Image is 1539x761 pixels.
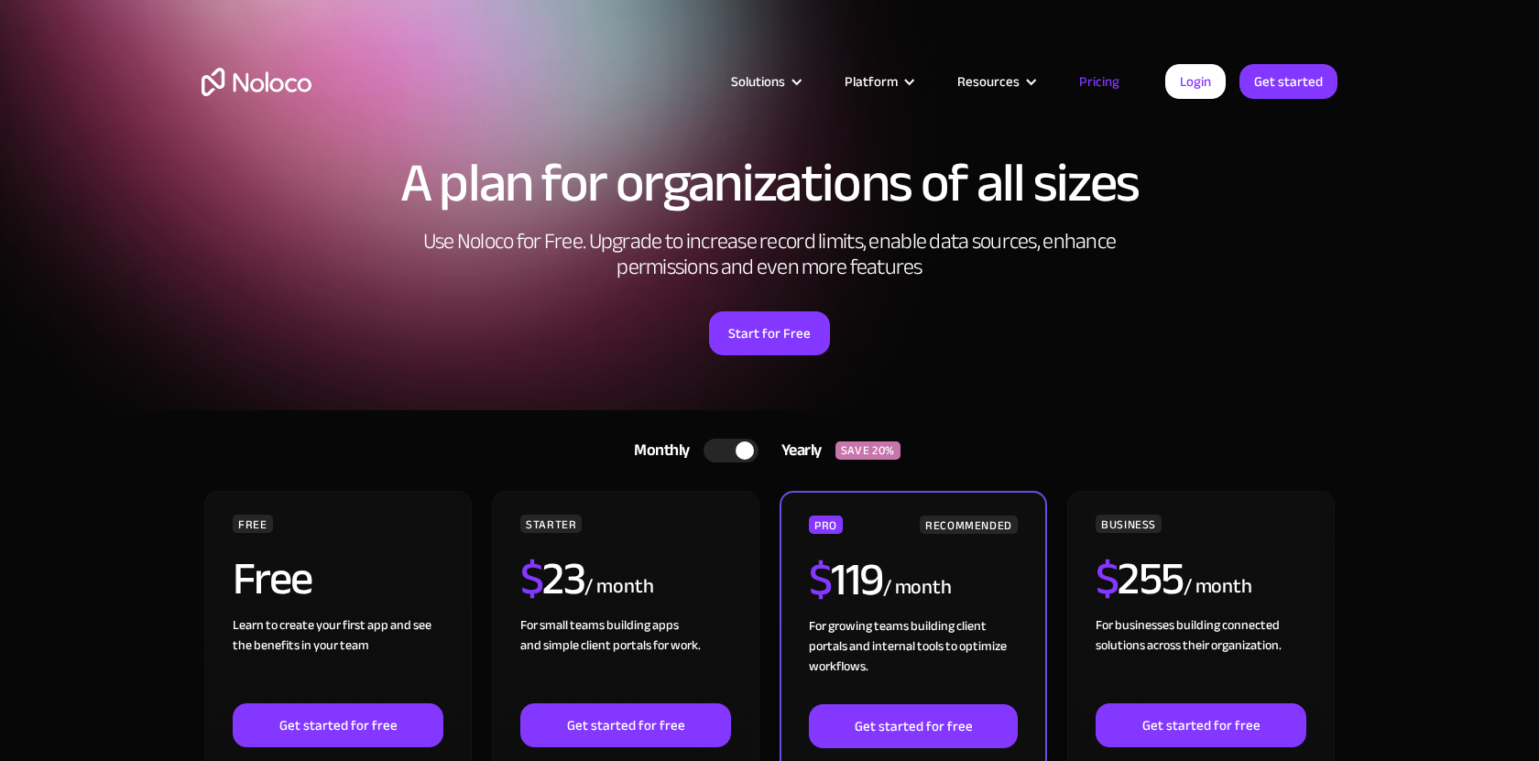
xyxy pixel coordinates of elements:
[202,156,1337,211] h1: A plan for organizations of all sizes
[809,516,843,534] div: PRO
[709,311,830,355] a: Start for Free
[1096,536,1119,622] span: $
[584,572,653,602] div: / month
[809,557,883,603] h2: 119
[611,437,704,464] div: Monthly
[809,616,1018,704] div: For growing teams building client portals and internal tools to optimize workflows.
[233,515,273,533] div: FREE
[1165,64,1226,99] a: Login
[1096,556,1184,602] h2: 255
[809,537,832,623] span: $
[520,703,731,747] a: Get started for free
[845,70,898,93] div: Platform
[883,573,952,603] div: / month
[1096,703,1306,747] a: Get started for free
[934,70,1056,93] div: Resources
[1096,515,1162,533] div: BUSINESS
[957,70,1020,93] div: Resources
[1056,70,1142,93] a: Pricing
[1096,615,1306,703] div: For businesses building connected solutions across their organization. ‍
[1184,572,1252,602] div: / month
[759,437,835,464] div: Yearly
[202,68,311,96] a: home
[233,615,443,703] div: Learn to create your first app and see the benefits in your team ‍
[822,70,934,93] div: Platform
[403,229,1136,280] h2: Use Noloco for Free. Upgrade to increase record limits, enable data sources, enhance permissions ...
[1239,64,1337,99] a: Get started
[520,556,585,602] h2: 23
[708,70,822,93] div: Solutions
[520,615,731,703] div: For small teams building apps and simple client portals for work. ‍
[809,704,1018,748] a: Get started for free
[835,441,900,460] div: SAVE 20%
[731,70,785,93] div: Solutions
[233,556,312,602] h2: Free
[520,536,543,622] span: $
[520,515,582,533] div: STARTER
[920,516,1018,534] div: RECOMMENDED
[233,703,443,747] a: Get started for free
